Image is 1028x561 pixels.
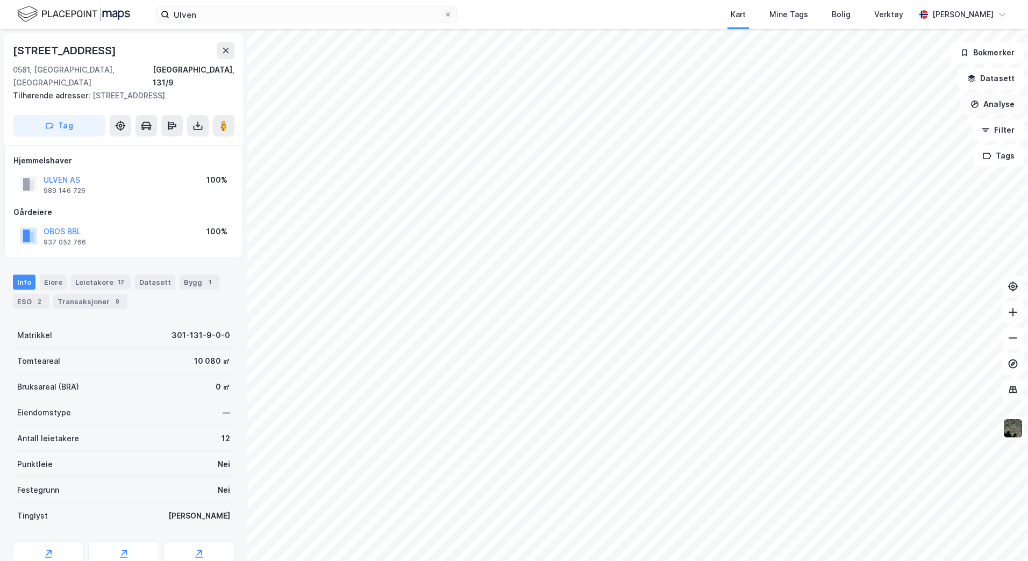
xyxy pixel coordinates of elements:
[206,225,227,238] div: 100%
[169,6,444,23] input: Søk på adresse, matrikkel, gårdeiere, leietakere eller personer
[222,432,230,445] div: 12
[180,275,219,290] div: Bygg
[13,42,118,59] div: [STREET_ADDRESS]
[13,275,35,290] div: Info
[17,406,71,419] div: Eiendomstype
[932,8,994,21] div: [PERSON_NAME]
[218,484,230,497] div: Nei
[13,115,105,136] button: Tag
[731,8,746,21] div: Kart
[172,329,230,342] div: 301-131-9-0-0
[216,380,230,393] div: 0 ㎡
[218,458,230,471] div: Nei
[40,275,67,290] div: Eiere
[974,509,1028,561] iframe: Chat Widget
[17,484,59,497] div: Festegrunn
[13,89,226,102] div: [STREET_ADDRESS]
[769,8,808,21] div: Mine Tags
[951,42,1024,63] button: Bokmerker
[958,68,1024,89] button: Datasett
[974,509,1028,561] div: Kontrollprogram for chat
[17,509,48,522] div: Tinglyst
[53,294,127,309] div: Transaksjoner
[44,238,86,247] div: 937 052 766
[168,509,230,522] div: [PERSON_NAME]
[34,296,45,307] div: 2
[13,294,49,309] div: ESG
[17,5,130,24] img: logo.f888ab2527a4732fd821a326f86c7f29.svg
[17,458,53,471] div: Punktleie
[13,206,234,219] div: Gårdeiere
[71,275,131,290] div: Leietakere
[13,154,234,167] div: Hjemmelshaver
[972,119,1024,141] button: Filter
[13,91,92,100] span: Tilhørende adresser:
[112,296,123,307] div: 8
[17,380,79,393] div: Bruksareal (BRA)
[206,174,227,186] div: 100%
[17,355,60,368] div: Tomteareal
[153,63,234,89] div: [GEOGRAPHIC_DATA], 131/9
[44,186,85,195] div: 989 146 726
[13,63,153,89] div: 0581, [GEOGRAPHIC_DATA], [GEOGRAPHIC_DATA]
[974,145,1024,167] button: Tags
[961,93,1024,115] button: Analyse
[832,8,851,21] div: Bolig
[194,355,230,368] div: 10 080 ㎡
[135,275,175,290] div: Datasett
[17,329,52,342] div: Matrikkel
[1003,418,1023,438] img: 9k=
[223,406,230,419] div: —
[17,432,79,445] div: Antall leietakere
[116,277,126,287] div: 12
[204,277,215,287] div: 1
[874,8,903,21] div: Verktøy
